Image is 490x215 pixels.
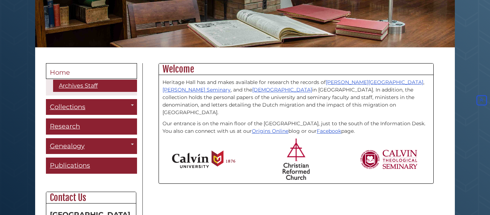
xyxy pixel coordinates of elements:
[50,162,90,169] span: Publications
[46,158,137,174] a: Publications
[172,150,235,168] img: Calvin University
[252,128,288,134] a: Origins Online
[475,97,488,104] a: Back to Top
[50,142,85,150] span: Genealogy
[326,79,423,85] a: [PERSON_NAME][GEOGRAPHIC_DATA]
[50,103,85,111] span: Collections
[162,87,231,93] a: [PERSON_NAME] Seminary
[46,99,137,115] a: Collections
[50,122,80,130] span: Research
[53,80,137,92] a: Archives Staff
[46,118,137,135] a: Research
[50,69,70,76] span: Home
[46,63,137,79] a: Home
[46,138,137,154] a: Genealogy
[46,192,136,204] h2: Contact Us
[162,120,430,135] p: Our entrance is on the main floor of the [GEOGRAPHIC_DATA], just to the south of the Information ...
[159,64,433,75] h2: Welcome
[360,150,418,169] img: Calvin Theological Seminary
[317,128,341,134] a: Facebook
[283,139,310,180] img: Christian Reformed Church
[252,87,312,93] a: [DEMOGRAPHIC_DATA]
[162,79,430,116] p: Heritage Hall has and makes available for research the records of , , and the in [GEOGRAPHIC_DATA...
